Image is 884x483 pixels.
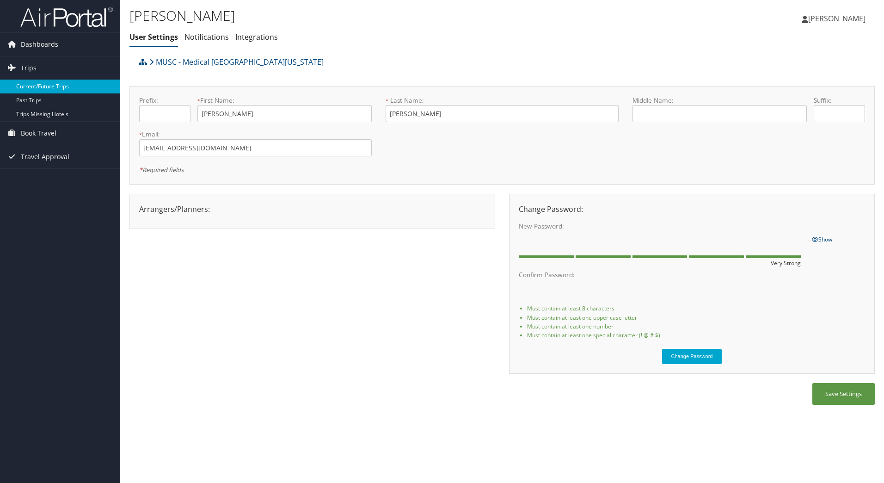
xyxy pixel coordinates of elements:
a: Show [812,234,832,244]
label: Middle Name: [632,96,807,105]
li: Must contain at least one special character (! @ # $) [527,331,865,340]
button: Change Password [662,349,722,364]
label: Email: [139,130,372,139]
li: Must contain at least 8 characters [527,304,865,313]
h1: [PERSON_NAME] [129,6,626,25]
li: Must contain at least one number [527,322,865,331]
a: MUSC - Medical [GEOGRAPHIC_DATA][US_STATE] [149,53,324,71]
em: Required fields [139,166,184,174]
div: Change Password: [512,204,872,215]
a: User Settings [129,32,178,42]
button: Save Settings [812,383,875,405]
label: Last Name: [386,96,618,105]
label: New Password: [519,222,805,231]
div: Arrangers/Planners: [132,204,492,215]
li: Must contain at least one upper case letter [527,313,865,322]
label: Confirm Password: [519,270,805,279]
span: Book Travel [21,122,56,145]
label: First Name: [197,96,372,105]
span: Very Strong [746,259,801,262]
a: [PERSON_NAME] [802,5,875,32]
span: [PERSON_NAME] [808,13,866,24]
span: Travel Approval [21,145,69,168]
span: Trips [21,56,37,80]
img: airportal-logo.png [20,6,113,28]
span: Show [812,235,832,243]
a: Integrations [235,32,278,42]
span: Dashboards [21,33,58,56]
label: Suffix: [814,96,865,105]
a: Notifications [184,32,229,42]
label: Prefix: [139,96,190,105]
